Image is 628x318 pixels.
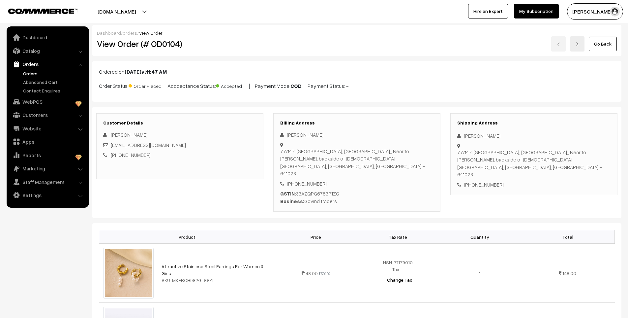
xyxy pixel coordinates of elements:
a: Hire an Expert [468,4,508,18]
div: [PERSON_NAME] [457,132,611,140]
a: Dashboard [97,30,121,36]
div: [PHONE_NUMBER] [457,181,611,189]
a: orders [123,30,137,36]
b: [DATE] [125,68,141,75]
img: COMMMERCE [8,9,77,14]
a: Abandoned Cart [21,79,87,86]
button: Change Tax [382,273,417,287]
span: [PERSON_NAME] [111,132,147,138]
a: Apps [8,136,87,148]
p: Order Status: | Accceptance Status: | Payment Mode: | Payment Status: - [99,81,615,90]
button: [DOMAIN_NAME] [75,3,159,20]
a: Attractive Stainless Steel Earrings For Women & Girls [162,264,264,276]
b: Business: [280,198,304,204]
h3: Customer Details [103,120,256,126]
span: HSN: 71179010 Tax: - [383,260,413,272]
h3: Billing Address [280,120,434,126]
a: WebPOS [8,96,87,108]
span: 148.00 [562,270,576,276]
img: user [610,7,620,17]
div: 77/147, [GEOGRAPHIC_DATA], [GEOGRAPHIC_DATA],, Near to [PERSON_NAME], backside of [DEMOGRAPHIC_DA... [457,149,611,178]
span: View Order [139,30,163,36]
a: Go Back [589,37,617,51]
div: SKU: MKERCH982G-SSYI [162,277,271,284]
th: Product [99,230,275,244]
a: Orders [21,70,87,77]
a: Catalog [8,45,87,57]
th: Total [521,230,614,244]
a: COMMMERCE [8,7,66,15]
span: Order Placed [129,81,162,89]
div: 33AZQPG6783P1ZG Govind traders [280,190,434,205]
strike: 599.00 [319,271,330,276]
a: Settings [8,189,87,201]
img: right-arrow.png [575,42,579,46]
b: GSTIN: [280,191,296,196]
div: [PERSON_NAME] [280,131,434,139]
a: Reports [8,149,87,161]
a: Dashboard [8,31,87,43]
span: Accepted [216,81,249,89]
a: Staff Management [8,176,87,188]
th: Price [275,230,357,244]
div: [PHONE_NUMBER] [280,180,434,188]
th: Quantity [439,230,521,244]
a: [PHONE_NUMBER] [111,152,151,158]
a: Website [8,123,87,134]
button: [PERSON_NAME] [567,3,623,20]
a: My Subscription [514,4,559,18]
a: Customers [8,109,87,121]
a: Contact Enquires [21,87,87,94]
a: Marketing [8,162,87,174]
p: Ordered on at [99,68,615,76]
img: imah63uydxhzzpja.jpeg [103,248,154,299]
span: 148.00 [302,270,318,276]
th: Tax Rate [357,230,439,244]
h2: View Order (# OD0104) [97,39,264,49]
b: COD [290,83,302,89]
a: [EMAIL_ADDRESS][DOMAIN_NAME] [111,142,186,148]
a: Orders [8,58,87,70]
h3: Shipping Address [457,120,611,126]
span: 1 [479,270,481,276]
b: 11:47 AM [146,68,167,75]
div: 77/147, [GEOGRAPHIC_DATA], [GEOGRAPHIC_DATA],, Near to [PERSON_NAME], backside of [DEMOGRAPHIC_DA... [280,148,434,177]
div: / / [97,29,617,36]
